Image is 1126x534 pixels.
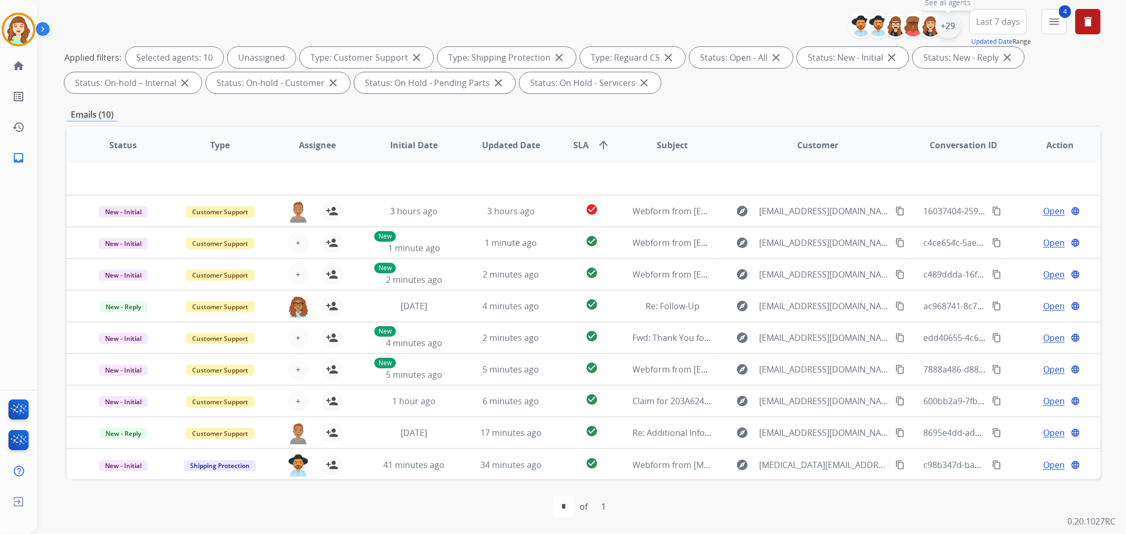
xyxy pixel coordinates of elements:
[126,47,223,68] div: Selected agents: 10
[386,369,442,380] span: 5 minutes ago
[288,390,309,412] button: +
[482,395,539,407] span: 6 minutes ago
[895,333,905,342] mat-icon: content_copy
[67,108,118,121] p: Emails (10)
[186,428,254,439] span: Customer Support
[633,332,892,344] span: Fwd: Thank You for Your Bed Bath & Beyond Order (#459016117)!
[736,426,749,439] mat-icon: explore
[992,238,1001,247] mat-icon: content_copy
[326,331,338,344] mat-icon: person_add
[633,205,872,217] span: Webform from [EMAIL_ADDRESS][DOMAIN_NAME] on [DATE]
[895,206,905,216] mat-icon: content_copy
[633,237,872,249] span: Webform from [EMAIL_ADDRESS][DOMAIN_NAME] on [DATE]
[109,139,137,151] span: Status
[1071,396,1080,406] mat-icon: language
[374,358,396,368] p: New
[992,270,1001,279] mat-icon: content_copy
[1082,15,1094,28] mat-icon: delete
[482,364,539,375] span: 5 minutes ago
[585,266,598,279] mat-icon: check_circle
[759,363,889,376] span: [EMAIL_ADDRESS][DOMAIN_NAME]
[1071,206,1080,216] mat-icon: language
[519,72,661,93] div: Status: On Hold - Servicers
[895,270,905,279] mat-icon: content_copy
[895,460,905,470] mat-icon: content_copy
[288,359,309,380] button: +
[99,396,148,407] span: New - Initial
[326,236,338,249] mat-icon: person_add
[992,301,1001,311] mat-icon: content_copy
[924,205,1085,217] span: 16037404-259d-4042-b2e4-68903caedf52
[895,428,905,437] mat-icon: content_copy
[759,236,889,249] span: [EMAIL_ADDRESS][DOMAIN_NAME]
[390,205,438,217] span: 3 hours ago
[992,206,1001,216] mat-icon: content_copy
[186,206,254,217] span: Customer Support
[288,327,309,348] button: +
[99,301,147,312] span: New - Reply
[770,51,782,64] mat-icon: close
[1067,515,1115,528] p: 0.20.1027RC
[374,326,396,337] p: New
[1043,236,1065,249] span: Open
[296,268,300,281] span: +
[633,459,938,471] span: Webform from [MEDICAL_DATA][EMAIL_ADDRESS][DOMAIN_NAME] on [DATE]
[326,426,338,439] mat-icon: person_add
[327,77,339,89] mat-icon: close
[99,270,148,281] span: New - Initial
[326,363,338,376] mat-icon: person_add
[186,333,254,344] span: Customer Support
[12,90,25,103] mat-icon: list_alt
[759,205,889,217] span: [EMAIL_ADDRESS][DOMAIN_NAME]
[924,300,1084,312] span: ac968741-8c78-4ffb-b959-1b16dd2043a1
[736,205,749,217] mat-icon: explore
[585,425,598,437] mat-icon: check_circle
[186,238,254,249] span: Customer Support
[99,428,147,439] span: New - Reply
[288,201,309,223] img: agent-avatar
[992,460,1001,470] mat-icon: content_copy
[1071,301,1080,311] mat-icon: language
[759,300,889,312] span: [EMAIL_ADDRESS][DOMAIN_NAME]
[1071,428,1080,437] mat-icon: language
[759,331,889,344] span: [EMAIL_ADDRESS][DOMAIN_NAME]
[597,139,610,151] mat-icon: arrow_upward
[992,365,1001,374] mat-icon: content_copy
[1043,459,1065,471] span: Open
[1048,15,1061,28] mat-icon: menu
[1043,426,1065,439] span: Open
[657,139,688,151] span: Subject
[633,427,936,438] span: Re: Additional Information Needed: Video(s) of defective product in question
[895,301,905,311] mat-icon: content_copy
[924,395,1082,407] span: 600bb2a9-7fb8-43f1-b463-ececabf3ed02
[797,47,909,68] div: Status: New - Initial
[1043,395,1065,407] span: Open
[386,337,442,349] span: 4 minutes ago
[992,396,1001,406] mat-icon: content_copy
[971,37,1013,46] button: Updated Date
[99,238,148,249] span: New - Initial
[64,51,121,64] p: Applied filters:
[1071,270,1080,279] mat-icon: language
[585,393,598,406] mat-icon: check_circle
[374,231,396,242] p: New
[759,426,889,439] span: [EMAIL_ADDRESS][DOMAIN_NAME]
[935,13,961,39] div: +29
[288,295,309,318] img: agent-avatar
[585,457,598,470] mat-icon: check_circle
[482,139,540,151] span: Updated Date
[326,395,338,407] mat-icon: person_add
[573,139,589,151] span: SLA
[487,205,535,217] span: 3 hours ago
[1071,238,1080,247] mat-icon: language
[638,77,650,89] mat-icon: close
[300,47,433,68] div: Type: Customer Support
[206,72,350,93] div: Status: On-hold - Customer
[924,237,1086,249] span: c4ce654c-5ae0-4784-ad9b-5a010239485e
[633,364,872,375] span: Webform from [EMAIL_ADDRESS][DOMAIN_NAME] on [DATE]
[580,47,685,68] div: Type: Reguard CS
[736,300,749,312] mat-icon: explore
[390,139,438,151] span: Initial Date
[689,47,793,68] div: Status: Open - All
[913,47,1024,68] div: Status: New - Reply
